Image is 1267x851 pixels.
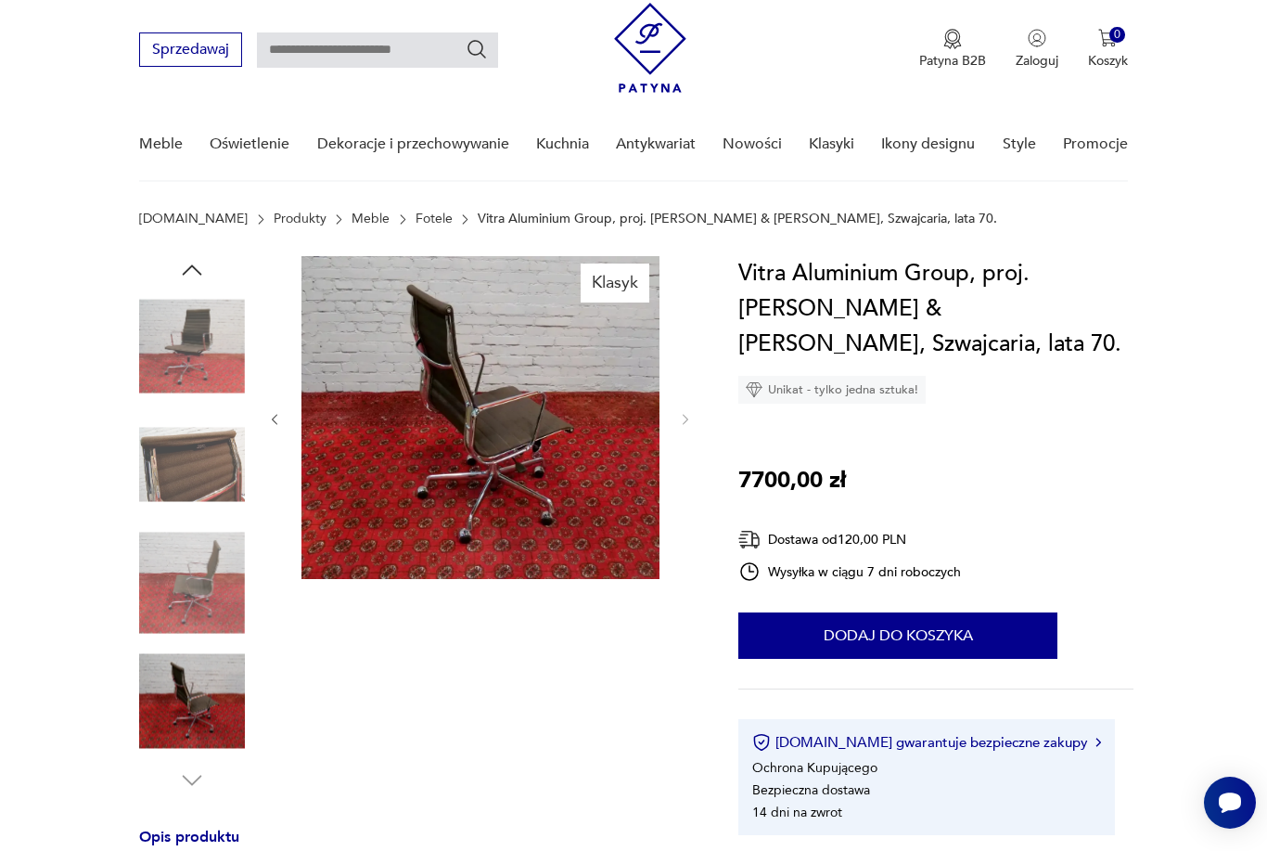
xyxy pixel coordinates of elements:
p: Vitra Aluminium Group, proj. [PERSON_NAME] & [PERSON_NAME], Szwajcaria, lata 70. [478,212,997,226]
p: Koszyk [1088,52,1128,70]
p: Patyna B2B [919,52,986,70]
img: Zdjęcie produktu Vitra Aluminium Group, proj. Ray & Charles Eames, Szwajcaria, lata 70. [139,649,245,754]
a: Ikona medaluPatyna B2B [919,29,986,70]
img: Ikona diamentu [746,381,762,398]
a: Produkty [274,212,326,226]
img: Ikona certyfikatu [752,733,771,752]
button: Dodaj do koszyka [738,612,1057,659]
a: Meble [139,109,183,180]
img: Patyna - sklep z meblami i dekoracjami vintage [614,3,686,93]
img: Ikona dostawy [738,528,761,551]
div: Klasyk [581,264,649,303]
a: Meble [352,212,390,226]
a: Sprzedawaj [139,45,242,58]
a: [DOMAIN_NAME] [139,212,248,226]
img: Zdjęcie produktu Vitra Aluminium Group, proj. Ray & Charles Eames, Szwajcaria, lata 70. [139,412,245,518]
a: Oświetlenie [210,109,289,180]
li: Ochrona Kupującego [752,759,877,777]
button: Zaloguj [1016,29,1058,70]
img: Ikona strzałki w prawo [1095,738,1101,747]
iframe: Smartsupp widget button [1204,777,1256,829]
a: Fotele [416,212,453,226]
img: Zdjęcie produktu Vitra Aluminium Group, proj. Ray & Charles Eames, Szwajcaria, lata 70. [301,256,659,579]
img: Ikona medalu [943,29,962,49]
li: Bezpieczna dostawa [752,781,870,799]
img: Zdjęcie produktu Vitra Aluminium Group, proj. Ray & Charles Eames, Szwajcaria, lata 70. [139,293,245,399]
img: Ikona koszyka [1098,29,1117,47]
p: Zaloguj [1016,52,1058,70]
img: Zdjęcie produktu Vitra Aluminium Group, proj. Ray & Charles Eames, Szwajcaria, lata 70. [139,530,245,636]
a: Ikony designu [881,109,975,180]
div: Dostawa od 120,00 PLN [738,528,961,551]
button: [DOMAIN_NAME] gwarantuje bezpieczne zakupy [752,733,1100,752]
button: 0Koszyk [1088,29,1128,70]
a: Nowości [723,109,782,180]
div: 0 [1109,27,1125,43]
div: Wysyłka w ciągu 7 dni roboczych [738,561,961,583]
button: Szukaj [466,38,488,60]
img: Ikonka użytkownika [1028,29,1046,47]
div: Unikat - tylko jedna sztuka! [738,376,926,404]
li: 14 dni na zwrot [752,804,842,821]
h1: Vitra Aluminium Group, proj. [PERSON_NAME] & [PERSON_NAME], Szwajcaria, lata 70. [738,256,1133,362]
a: Antykwariat [616,109,696,180]
a: Kuchnia [536,109,589,180]
a: Dekoracje i przechowywanie [317,109,509,180]
a: Promocje [1063,109,1128,180]
p: 7700,00 zł [738,463,846,498]
a: Style [1003,109,1036,180]
button: Patyna B2B [919,29,986,70]
button: Sprzedawaj [139,32,242,67]
a: Klasyki [809,109,854,180]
